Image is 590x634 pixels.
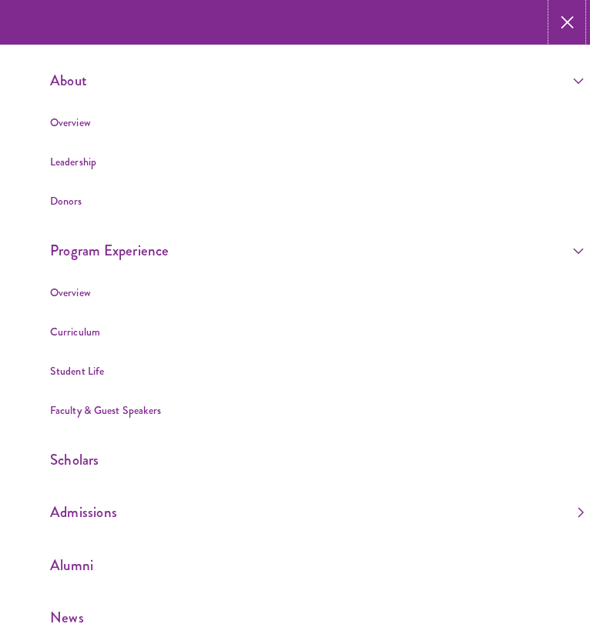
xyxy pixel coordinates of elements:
a: Curriculum [50,324,100,339]
a: Leadership [50,154,96,169]
a: Faculty & Guest Speakers [50,402,161,418]
a: Scholars [50,447,584,472]
a: Student Life [50,363,104,379]
a: About [50,68,584,93]
a: Alumni [50,552,584,578]
a: Admissions [50,499,584,525]
a: News [50,605,584,630]
a: Overview [50,285,91,300]
a: Donors [50,193,82,209]
a: Overview [50,115,91,130]
a: Program Experience [50,238,584,263]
